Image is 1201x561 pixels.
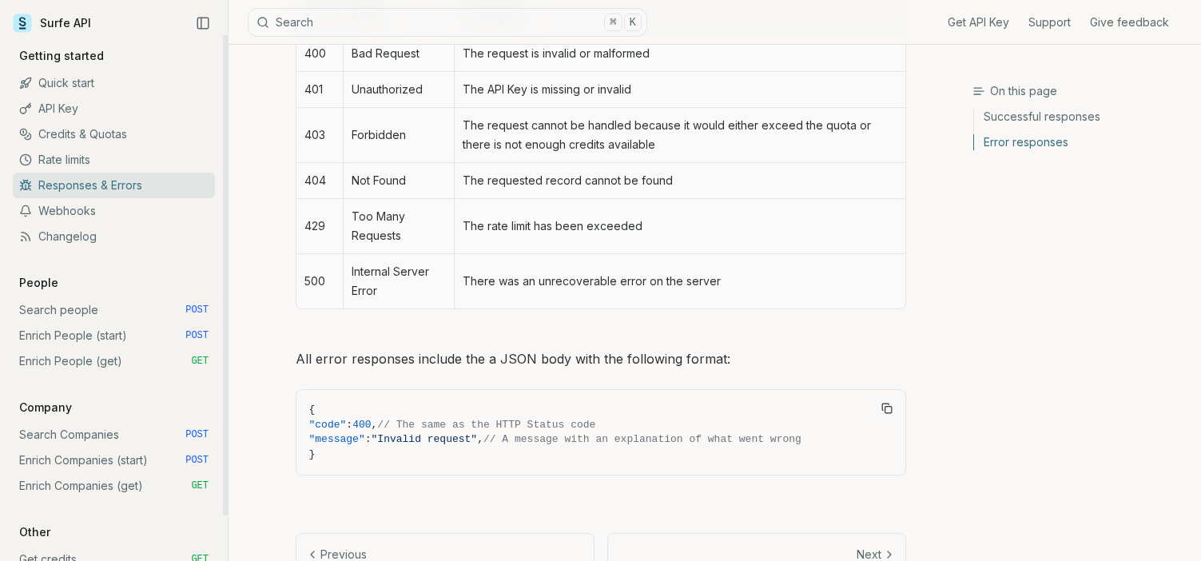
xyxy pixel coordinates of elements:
[248,8,647,37] button: Search⌘K
[372,433,478,445] span: "Invalid request"
[13,70,215,96] a: Quick start
[13,448,215,473] a: Enrich Companies (start) POST
[296,163,343,199] td: 404
[1090,14,1169,30] a: Give feedback
[185,329,209,342] span: POST
[185,454,209,467] span: POST
[296,254,343,308] td: 500
[296,72,343,108] td: 401
[13,400,78,416] p: Company
[191,479,209,492] span: GET
[13,348,215,374] a: Enrich People (get) GET
[13,11,91,35] a: Surfe API
[13,524,57,540] p: Other
[365,433,372,445] span: :
[343,199,455,254] td: Too Many Requests
[352,419,371,431] span: 400
[13,224,215,249] a: Changelog
[454,254,905,308] td: There was an unrecoverable error on the server
[1028,14,1071,30] a: Support
[13,173,215,198] a: Responses & Errors
[296,199,343,254] td: 429
[948,14,1009,30] a: Get API Key
[454,36,905,72] td: The request is invalid or malformed
[185,304,209,316] span: POST
[296,36,343,72] td: 400
[624,14,642,31] kbd: K
[377,419,595,431] span: // The same as the HTTP Status code
[13,473,215,499] a: Enrich Companies (get) GET
[185,428,209,441] span: POST
[604,14,622,31] kbd: ⌘
[13,121,215,147] a: Credits & Quotas
[343,254,455,308] td: Internal Server Error
[483,433,801,445] span: // A message with an explanation of what went wrong
[974,109,1188,129] a: Successful responses
[372,419,378,431] span: ,
[13,96,215,121] a: API Key
[296,348,906,370] p: All error responses include the a JSON body with the following format:
[343,36,455,72] td: Bad Request
[454,163,905,199] td: The requested record cannot be found
[191,355,209,368] span: GET
[13,198,215,224] a: Webhooks
[343,72,455,108] td: Unauthorized
[13,48,110,64] p: Getting started
[309,419,347,431] span: "code"
[13,147,215,173] a: Rate limits
[296,108,343,163] td: 403
[454,199,905,254] td: The rate limit has been exceeded
[974,129,1188,150] a: Error responses
[13,422,215,448] a: Search Companies POST
[191,11,215,35] button: Collapse Sidebar
[454,108,905,163] td: The request cannot be handled because it would either exceed the quota or there is not enough cre...
[454,72,905,108] td: The API Key is missing or invalid
[343,163,455,199] td: Not Found
[13,323,215,348] a: Enrich People (start) POST
[972,83,1188,99] h3: On this page
[309,433,365,445] span: "message"
[13,275,65,291] p: People
[875,396,899,420] button: Copy Text
[309,448,316,460] span: }
[309,404,316,416] span: {
[477,433,483,445] span: ,
[343,108,455,163] td: Forbidden
[346,419,352,431] span: :
[13,297,215,323] a: Search people POST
